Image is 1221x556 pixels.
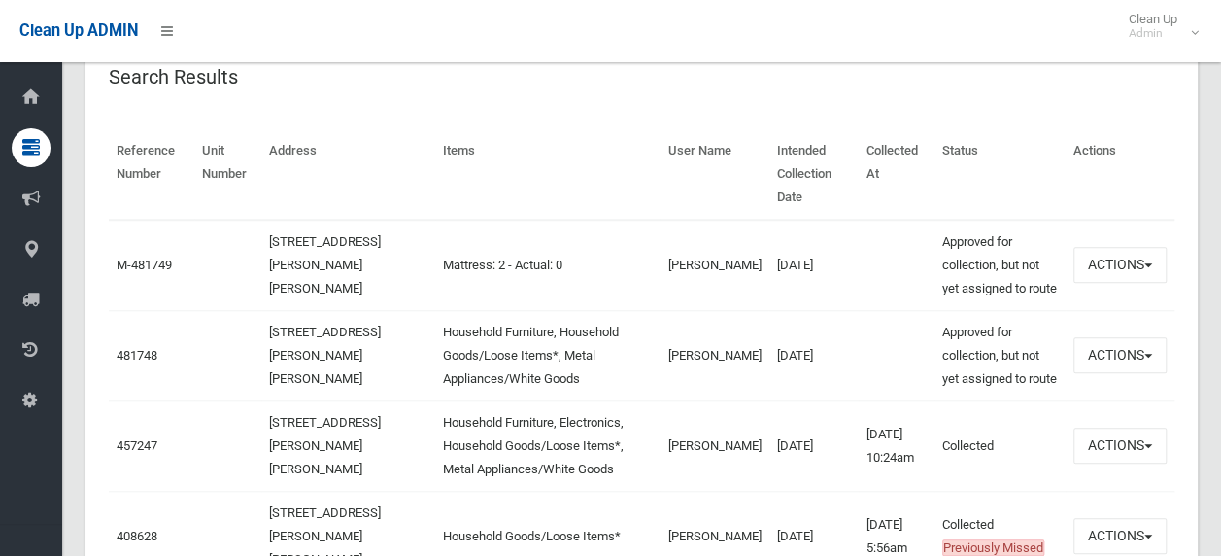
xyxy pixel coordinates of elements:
[1119,12,1197,41] span: Clean Up
[768,310,859,400] td: [DATE]
[1073,518,1167,554] button: Actions
[768,129,859,220] th: Intended Collection Date
[109,129,194,220] th: Reference Number
[1129,26,1177,41] small: Admin
[117,438,157,453] a: 457247
[768,220,859,311] td: [DATE]
[269,415,381,476] a: [STREET_ADDRESS][PERSON_NAME][PERSON_NAME]
[19,21,138,40] span: Clean Up ADMIN
[269,234,381,295] a: [STREET_ADDRESS][PERSON_NAME][PERSON_NAME]
[269,325,381,386] a: [STREET_ADDRESS][PERSON_NAME][PERSON_NAME]
[859,129,934,220] th: Collected At
[1066,129,1174,220] th: Actions
[934,400,1066,491] td: Collected
[934,310,1066,400] td: Approved for collection, but not yet assigned to route
[1073,247,1167,283] button: Actions
[660,220,768,311] td: [PERSON_NAME]
[660,310,768,400] td: [PERSON_NAME]
[85,58,261,96] header: Search Results
[1073,337,1167,373] button: Actions
[117,258,172,272] a: M-481749
[1073,428,1167,464] button: Actions
[942,539,1044,556] span: Previously Missed
[435,220,660,311] td: Mattress: 2 - Actual: 0
[934,220,1066,311] td: Approved for collection, but not yet assigned to route
[435,310,660,400] td: Household Furniture, Household Goods/Loose Items*, Metal Appliances/White Goods
[660,400,768,491] td: [PERSON_NAME]
[934,129,1066,220] th: Status
[261,129,435,220] th: Address
[117,348,157,363] a: 481748
[194,129,261,220] th: Unit Number
[435,400,660,491] td: Household Furniture, Electronics, Household Goods/Loose Items*, Metal Appliances/White Goods
[768,400,859,491] td: [DATE]
[435,129,660,220] th: Items
[117,529,157,543] a: 408628
[660,129,768,220] th: User Name
[859,400,934,491] td: [DATE] 10:24am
